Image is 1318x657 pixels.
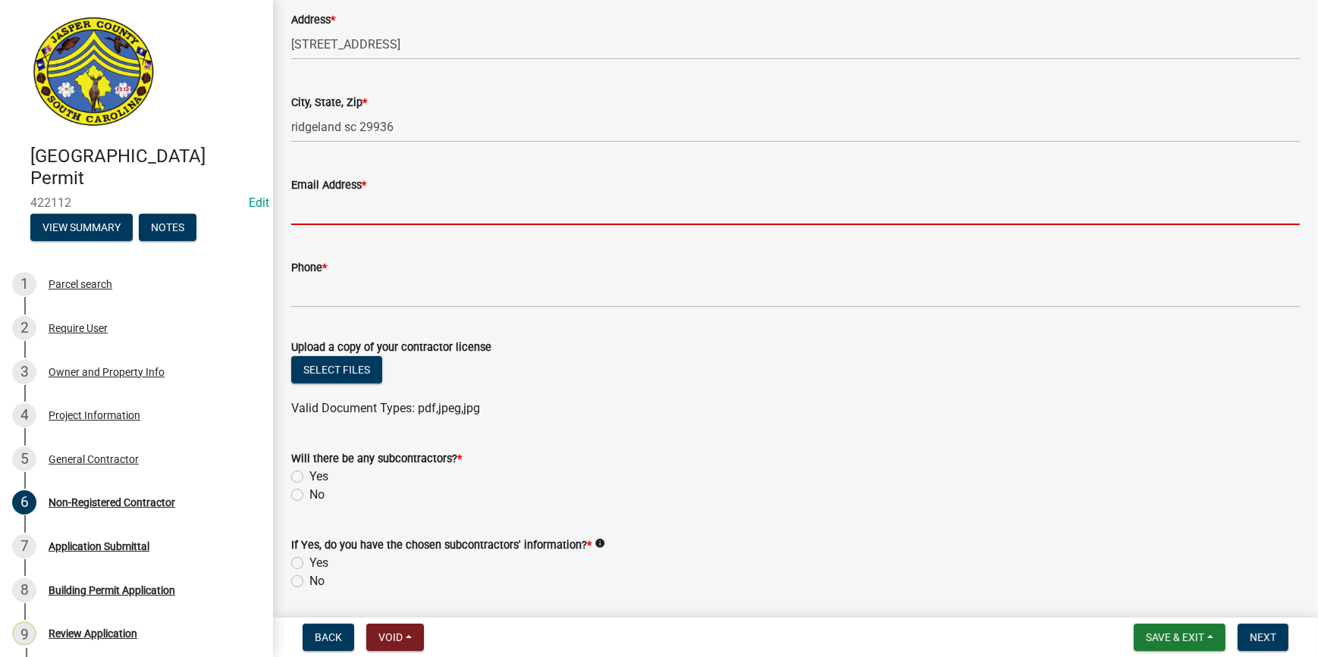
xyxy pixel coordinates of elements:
[12,621,36,646] div: 9
[49,367,165,377] div: Owner and Property Info
[315,631,342,643] span: Back
[366,624,424,651] button: Void
[291,343,491,353] label: Upload a copy of your contractor license
[139,214,196,241] button: Notes
[49,323,108,333] div: Require User
[291,454,462,465] label: Will there be any subcontractors?
[309,486,325,504] label: No
[291,356,382,383] button: Select files
[12,272,36,296] div: 1
[12,360,36,384] div: 3
[49,279,112,289] div: Parcel search
[139,222,196,234] wm-modal-confirm: Notes
[30,222,133,234] wm-modal-confirm: Summary
[49,454,139,465] div: General Contractor
[12,447,36,471] div: 5
[291,98,367,108] label: City, State, Zip
[291,15,335,26] label: Address
[309,468,328,486] label: Yes
[291,180,366,191] label: Email Address
[309,554,328,572] label: Yes
[12,578,36,602] div: 8
[12,534,36,558] div: 7
[49,410,140,421] div: Project Information
[49,497,175,508] div: Non-Registered Contractor
[49,585,175,596] div: Building Permit Application
[309,572,325,590] label: No
[378,631,403,643] span: Void
[49,541,149,552] div: Application Submittal
[595,538,605,549] i: info
[1238,624,1288,651] button: Next
[30,16,157,130] img: Jasper County, South Carolina
[30,214,133,241] button: View Summary
[291,401,480,415] span: Valid Document Types: pdf,jpeg,jpg
[1250,631,1276,643] span: Next
[30,145,261,189] h4: [GEOGRAPHIC_DATA] Permit
[30,196,243,210] span: 422112
[303,624,354,651] button: Back
[49,628,137,639] div: Review Application
[12,316,36,340] div: 2
[249,196,269,210] a: Edit
[249,196,269,210] wm-modal-confirm: Edit Application Number
[1134,624,1225,651] button: Save & Exit
[1146,631,1204,643] span: Save & Exit
[12,490,36,515] div: 6
[12,403,36,427] div: 4
[291,263,327,274] label: Phone
[291,540,592,551] label: If Yes, do you have the chosen subcontractors' information?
